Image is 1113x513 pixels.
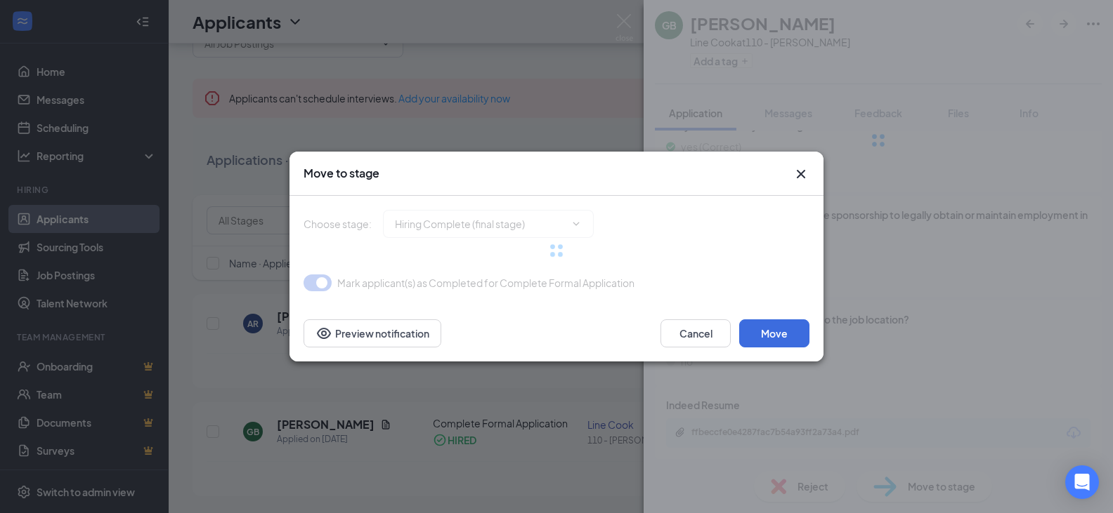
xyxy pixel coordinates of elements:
[315,325,332,342] svg: Eye
[739,319,809,347] button: Move
[1065,465,1099,499] div: Open Intercom Messenger
[793,166,809,182] button: Close
[304,166,379,181] h3: Move to stage
[660,319,731,347] button: Cancel
[304,319,441,347] button: Preview notificationEye
[793,166,809,182] svg: Cross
